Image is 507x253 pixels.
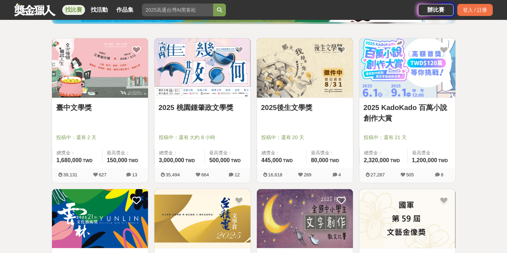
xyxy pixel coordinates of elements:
[412,149,451,156] span: 最高獎金：
[57,157,82,163] span: 1,680,000
[99,172,107,177] span: 627
[438,158,448,163] span: TWD
[390,158,400,163] span: TWD
[364,134,451,141] span: 投稿中：還有 21 天
[311,149,349,156] span: 最高獎金：
[185,158,195,163] span: TWD
[52,38,148,98] img: Cover Image
[457,4,493,16] div: 登入 / 註冊
[371,172,385,177] span: 27,287
[166,172,180,177] span: 35,494
[62,5,85,15] a: 找比賽
[56,134,144,141] span: 投稿中：還有 2 天
[159,134,246,141] span: 投稿中：還有 大約 8 小時
[262,149,302,156] span: 總獎金：
[57,149,98,156] span: 總獎金：
[359,38,455,98] img: Cover Image
[261,134,349,141] span: 投稿中：還有 20 天
[338,172,341,177] span: 4
[52,189,148,248] img: Cover Image
[128,158,138,163] span: TWD
[311,157,328,163] span: 80,000
[88,5,111,15] a: 找活動
[113,5,136,15] a: 作品集
[234,172,239,177] span: 12
[441,172,443,177] span: 8
[418,4,454,16] a: 辦比賽
[159,157,184,163] span: 3,000,000
[159,102,246,113] a: 2025 桃園鍾肇政文學獎
[257,38,353,98] img: Cover Image
[107,157,127,163] span: 150,000
[283,158,292,163] span: TWD
[412,157,437,163] span: 1,200,000
[107,149,143,156] span: 最高獎金：
[262,157,282,163] span: 445,000
[201,172,209,177] span: 664
[154,189,250,248] img: Cover Image
[56,102,144,113] a: 臺中文學獎
[83,158,93,163] span: TWD
[142,4,213,16] input: 2025高通台灣AI黑客松
[159,149,201,156] span: 總獎金：
[364,149,403,156] span: 總獎金：
[329,158,339,163] span: TWD
[209,149,246,156] span: 最高獎金：
[154,38,250,98] img: Cover Image
[209,157,230,163] span: 500,000
[63,172,78,177] span: 39,131
[257,189,353,248] img: Cover Image
[406,172,414,177] span: 505
[231,158,241,163] span: TWD
[132,172,137,177] span: 13
[364,102,451,123] a: 2025 KadoKado 百萬小說創作大賞
[268,172,282,177] span: 16,618
[364,157,389,163] span: 2,320,000
[359,189,455,248] img: Cover Image
[261,102,349,113] a: 2025後生文學獎
[304,172,312,177] span: 289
